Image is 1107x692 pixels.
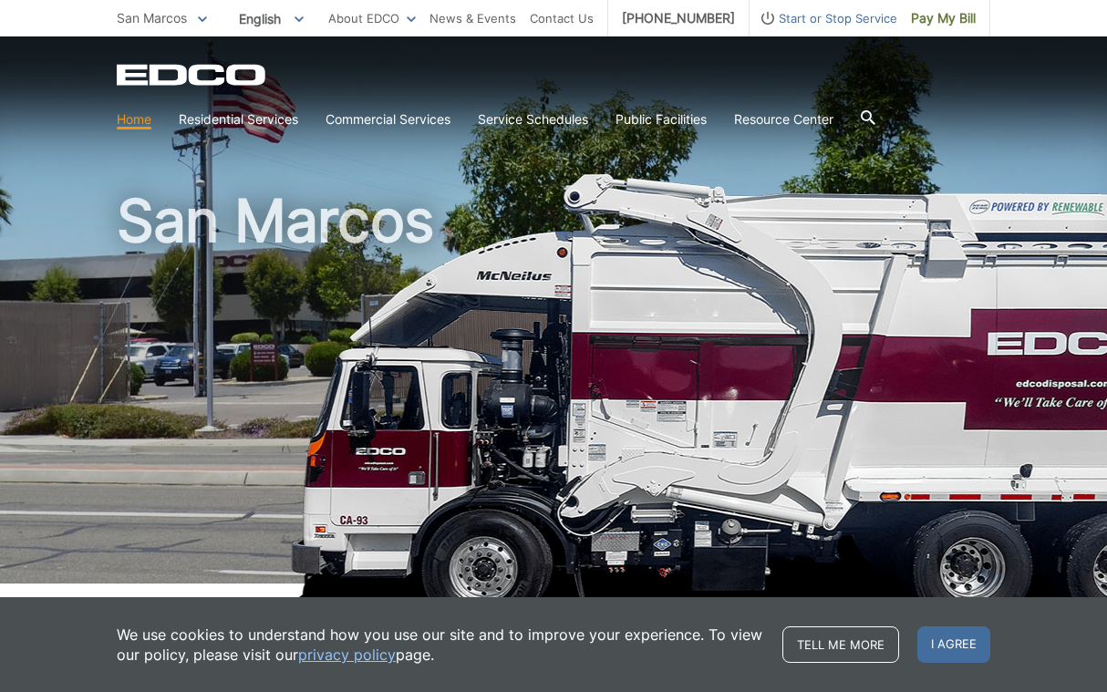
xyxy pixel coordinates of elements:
[478,109,588,129] a: Service Schedules
[117,64,268,86] a: EDCD logo. Return to the homepage.
[917,626,990,663] span: I agree
[117,109,151,129] a: Home
[911,8,976,28] span: Pay My Bill
[734,109,833,129] a: Resource Center
[117,625,764,665] p: We use cookies to understand how you use our site and to improve your experience. To view our pol...
[117,191,990,592] h1: San Marcos
[782,626,899,663] a: Tell me more
[179,109,298,129] a: Residential Services
[326,109,450,129] a: Commercial Services
[429,8,516,28] a: News & Events
[530,8,594,28] a: Contact Us
[225,4,317,34] span: English
[117,10,187,26] span: San Marcos
[328,8,416,28] a: About EDCO
[298,645,396,665] a: privacy policy
[616,109,707,129] a: Public Facilities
